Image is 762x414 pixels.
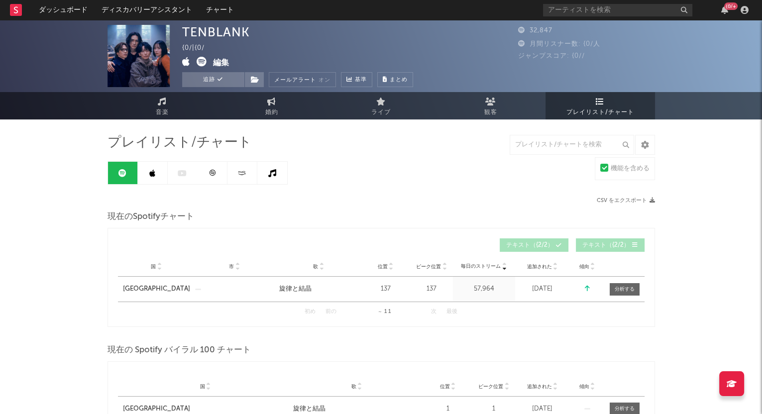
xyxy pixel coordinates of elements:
[217,92,327,119] a: 婚約
[518,404,567,414] div: [DATE]
[151,264,156,270] span: 国
[108,137,252,149] span: プレイリスト/チャート
[518,27,552,34] span: 32,847
[108,211,194,223] span: 現在のSpotifyチャート
[440,384,450,390] span: 位置
[478,384,503,390] span: ピーク位置
[108,344,251,356] span: 現在の Spotify バイラル 100 チャート
[484,106,497,118] span: 観客
[724,2,738,10] div: {0/+
[611,163,650,175] div: 機能を含める
[413,284,450,294] div: 137
[543,4,692,16] input: アーティストを検索
[500,238,568,252] button: テキスト（{2/2）
[579,384,589,390] span: 傾向
[229,264,234,270] span: 市
[527,264,552,270] span: 追加された
[378,264,388,270] span: 位置
[182,42,216,54] div: {0/ | {0/
[510,135,634,155] input: プレイリスト/チャートを検索
[123,404,288,414] a: [GEOGRAPHIC_DATA]
[518,41,600,47] span: 月間リスナー数: {0/人
[579,264,589,270] span: 傾向
[326,309,336,314] button: 前の
[518,284,567,294] div: [DATE]
[108,92,217,119] a: 音楽
[355,74,367,86] span: 基準
[576,238,645,252] button: テキスト（{2/2）
[545,92,655,119] a: プレイリスト/チャート
[293,404,421,414] a: 旋律と結晶
[200,384,205,390] span: 国
[566,106,634,118] span: プレイリスト/チャート
[721,6,728,14] button: {0/+
[371,106,391,118] span: ライブ
[269,72,336,87] button: メールアラートオン
[123,404,190,414] div: [GEOGRAPHIC_DATA]
[446,309,457,314] button: 最後
[390,77,408,83] span: まとめ
[363,284,408,294] div: 137
[351,384,356,390] span: 歌
[356,306,411,318] div: 1 1
[475,404,513,414] div: 1
[527,384,552,390] span: 追加された
[265,106,278,118] span: 婚約
[313,264,318,270] span: 歌
[597,198,655,204] button: CSV をエクスポート
[213,57,229,69] button: 編集
[327,92,436,119] a: ライブ
[279,284,312,294] div: 旋律と結晶
[455,284,513,294] div: 57,964
[426,404,470,414] div: 1
[341,72,372,87] a: 基準
[305,309,316,314] button: 初め
[279,284,358,294] a: 旋律と結晶
[123,284,190,294] a: [GEOGRAPHIC_DATA]
[436,92,545,119] a: 観客
[582,242,630,248] span: テキスト （{2/2）
[506,242,553,248] span: テキスト （{2/2）
[182,25,250,39] div: TENBLANK
[416,264,441,270] span: ピーク位置
[293,404,326,414] div: 旋律と結晶
[319,78,330,83] em: オン
[156,106,169,118] span: 音楽
[378,310,382,314] span: ～
[182,72,244,87] button: 追跡
[461,263,501,270] span: 毎日のストリーム
[431,309,436,314] button: 次
[377,72,413,87] button: まとめ
[518,53,585,59] span: ジャンプスコア: {0//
